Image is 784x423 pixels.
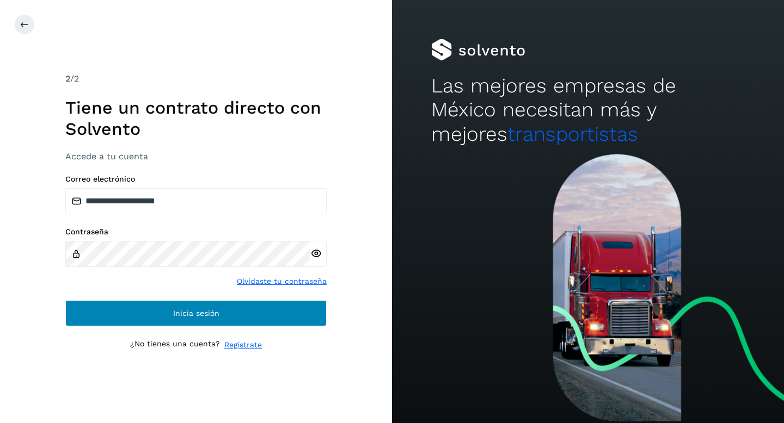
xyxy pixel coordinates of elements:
span: Inicia sesión [173,309,219,317]
a: Regístrate [224,339,262,351]
button: Inicia sesión [65,300,327,326]
p: ¿No tienes una cuenta? [130,339,220,351]
h2: Las mejores empresas de México necesitan más y mejores [431,74,745,146]
span: 2 [65,73,70,84]
div: /2 [65,72,327,85]
h3: Accede a tu cuenta [65,151,327,161]
label: Correo electrónico [65,175,327,184]
h1: Tiene un contrato directo con Solvento [65,97,327,139]
span: transportistas [507,122,638,146]
a: Olvidaste tu contraseña [237,276,327,287]
label: Contraseña [65,227,327,237]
